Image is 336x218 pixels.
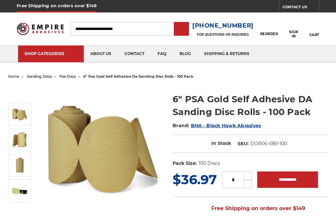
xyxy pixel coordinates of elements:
input: Submit [175,23,188,36]
a: sanding discs [27,74,52,79]
p: FOR QUESTIONS OR INQUIRIES [192,32,254,37]
a: [PHONE_NUMBER] [192,21,254,30]
img: 6" DA Sanding Discs on a Roll [41,86,163,208]
a: about us [84,46,118,62]
span: Free Shipping on orders over $149 [196,202,305,215]
a: shipping & returns [198,46,256,62]
h1: 6" PSA Gold Self Adhesive DA Sanding Disc Rolls - 100 Pack [173,93,328,118]
a: Cart [309,19,319,38]
dd: DOR06-080-100 [250,140,287,147]
span: 6" psa gold self adhesive da sanding disc rolls - 100 pack [83,74,193,79]
img: 6" DA Sanding Discs on a Roll [11,106,28,122]
a: Reorder [260,22,278,36]
img: Empire Abrasives [17,20,63,38]
img: 6" Roll of Gold PSA Discs [11,131,28,148]
span: Brand: [173,123,190,129]
img: Black Hawk Abrasives 6" Gold Sticky Back PSA Discs [11,183,28,199]
span: $36.97 [173,171,217,188]
dt: Pack Size: [173,160,197,167]
a: faq [151,46,173,62]
a: home [8,74,19,79]
div: SHOP CATEGORIES [25,51,77,56]
a: CONTACT US [283,3,319,12]
span: Sign In [287,30,301,38]
a: blog [173,46,198,62]
img: 6" Sticky Backed Sanding Discs [11,157,28,173]
button: Previous [12,89,28,103]
span: In Stock [211,140,231,146]
span: Cart [309,33,319,37]
dt: SKU: [238,140,249,147]
dd: 100 Discs [199,160,220,167]
a: psa discs [59,74,76,79]
a: BHA - Black Hawk Abrasives [191,123,261,129]
span: Reorder [260,32,278,36]
button: Next [12,204,28,218]
a: contact [118,46,151,62]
